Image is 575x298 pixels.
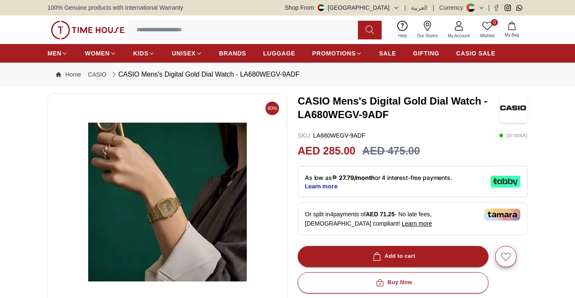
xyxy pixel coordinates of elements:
[439,3,467,12] div: Currency
[312,49,356,58] span: PROMOTIONS
[499,93,528,123] img: CASIO Mens's Digital Gold Dial Watch - LA680WEGV-9ADF
[318,4,324,11] img: United Arab Emirates
[298,246,488,267] button: Add to cart
[493,5,500,11] a: Facebook
[491,19,498,26] span: 0
[298,94,499,121] h3: CASIO Mens's Digital Gold Dial Watch - LA680WEGV-9ADF
[298,132,312,139] span: SKU :
[47,3,183,12] span: 100% Genuine products with International Warranty
[47,63,528,86] nav: Breadcrumb
[413,46,439,61] a: GIFTING
[456,49,496,58] span: CASIO SALE
[484,209,520,221] img: Tamara
[298,143,355,159] h2: AED 285.00
[362,143,420,159] h3: AED 475.00
[371,251,416,261] div: Add to cart
[395,33,410,39] span: Help
[444,33,473,39] span: My Account
[516,5,522,11] a: Whatsapp
[505,5,511,11] a: Instagram
[47,46,68,61] a: MEN
[374,278,412,287] div: Buy Now
[133,49,148,58] span: KIDS
[477,33,498,39] span: Wishlist
[500,20,524,40] button: My Bag
[172,46,202,61] a: UNISEX
[51,21,125,39] img: ...
[366,211,394,218] span: AED 71.25
[133,46,155,61] a: KIDS
[475,19,500,41] a: 0Wishlist
[501,32,522,38] span: My Bag
[411,3,427,12] button: العربية
[110,69,299,80] div: CASIO Mens's Digital Gold Dial Watch - LA680WEGV-9ADF
[456,46,496,61] a: CASIO SALE
[85,46,116,61] a: WOMEN
[499,131,528,140] p: ( In stock )
[285,3,399,12] button: Shop From[GEOGRAPHIC_DATA]
[488,3,490,12] span: |
[405,3,406,12] span: |
[265,102,279,115] span: 40%
[414,33,441,39] span: Our Stores
[433,3,434,12] span: |
[379,46,396,61] a: SALE
[402,220,432,227] span: Learn more
[298,272,488,293] button: Buy Now
[88,70,106,79] a: CASIO
[412,19,443,41] a: Our Stores
[263,49,296,58] span: LUGGAGE
[47,49,61,58] span: MEN
[413,49,439,58] span: GIFTING
[393,19,412,41] a: Help
[219,46,246,61] a: BRANDS
[85,49,110,58] span: WOMEN
[172,49,195,58] span: UNISEX
[379,49,396,58] span: SALE
[298,131,366,140] p: LA680WEGV-9ADF
[298,202,528,235] div: Or split in 4 payments of - No late fees, [DEMOGRAPHIC_DATA] compliant!
[312,46,362,61] a: PROMOTIONS
[56,70,81,79] a: Home
[219,49,246,58] span: BRANDS
[263,46,296,61] a: LUGGAGE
